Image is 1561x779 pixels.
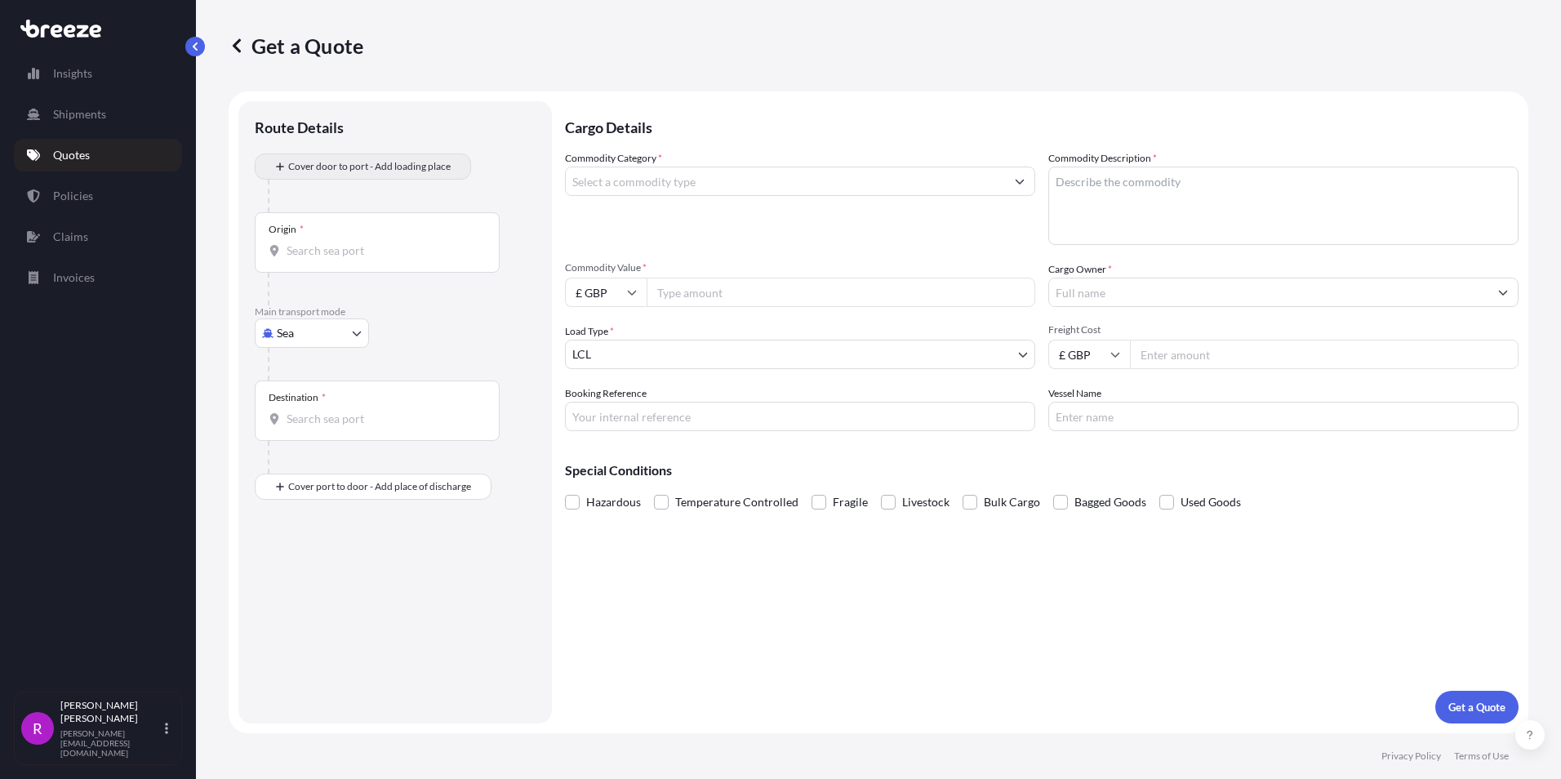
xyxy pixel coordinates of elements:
input: Your internal reference [565,402,1035,431]
span: Hazardous [586,490,641,514]
a: Terms of Use [1454,750,1509,763]
a: Quotes [14,139,182,171]
button: Select transport [255,318,369,348]
span: Sea [277,325,294,341]
span: Bulk Cargo [984,490,1040,514]
p: Main transport mode [255,305,536,318]
a: Insights [14,57,182,90]
label: Vessel Name [1048,385,1101,402]
a: Policies [14,180,182,212]
label: Commodity Description [1048,150,1157,167]
button: Get a Quote [1435,691,1519,723]
span: Cover door to port - Add loading place [288,158,451,175]
span: Freight Cost [1048,323,1519,336]
label: Commodity Category [565,150,662,167]
p: Claims [53,229,88,245]
p: Insights [53,65,92,82]
p: [PERSON_NAME][EMAIL_ADDRESS][DOMAIN_NAME] [60,728,162,758]
span: LCL [572,346,591,363]
p: Shipments [53,106,106,122]
p: Special Conditions [565,464,1519,477]
div: Origin [269,223,304,236]
p: [PERSON_NAME] [PERSON_NAME] [60,699,162,725]
p: Cargo Details [565,101,1519,150]
a: Claims [14,220,182,253]
p: Get a Quote [1448,699,1505,715]
a: Privacy Policy [1381,750,1441,763]
span: Temperature Controlled [675,490,798,514]
button: LCL [565,340,1035,369]
button: Cover door to port - Add loading place [255,154,471,180]
div: Destination [269,391,326,404]
input: Enter name [1048,402,1519,431]
p: Get a Quote [229,33,363,59]
input: Enter amount [1130,340,1519,369]
span: Commodity Value [565,261,1035,274]
p: Invoices [53,269,95,286]
input: Origin [287,243,479,259]
span: Bagged Goods [1074,490,1146,514]
button: Show suggestions [1005,167,1034,196]
p: Policies [53,188,93,204]
button: Show suggestions [1488,278,1518,307]
a: Shipments [14,98,182,131]
label: Booking Reference [565,385,647,402]
button: Cover port to door - Add place of discharge [255,474,491,500]
span: Livestock [902,490,949,514]
span: R [33,720,42,737]
span: Used Goods [1181,490,1241,514]
span: Load Type [565,323,614,340]
input: Type amount [647,278,1035,307]
input: Select a commodity type [566,167,1005,196]
label: Cargo Owner [1048,261,1112,278]
span: Fragile [833,490,868,514]
input: Destination [287,411,479,427]
span: Cover port to door - Add place of discharge [288,479,471,495]
p: Route Details [255,118,344,137]
a: Invoices [14,261,182,294]
p: Quotes [53,147,90,163]
input: Full name [1049,278,1488,307]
